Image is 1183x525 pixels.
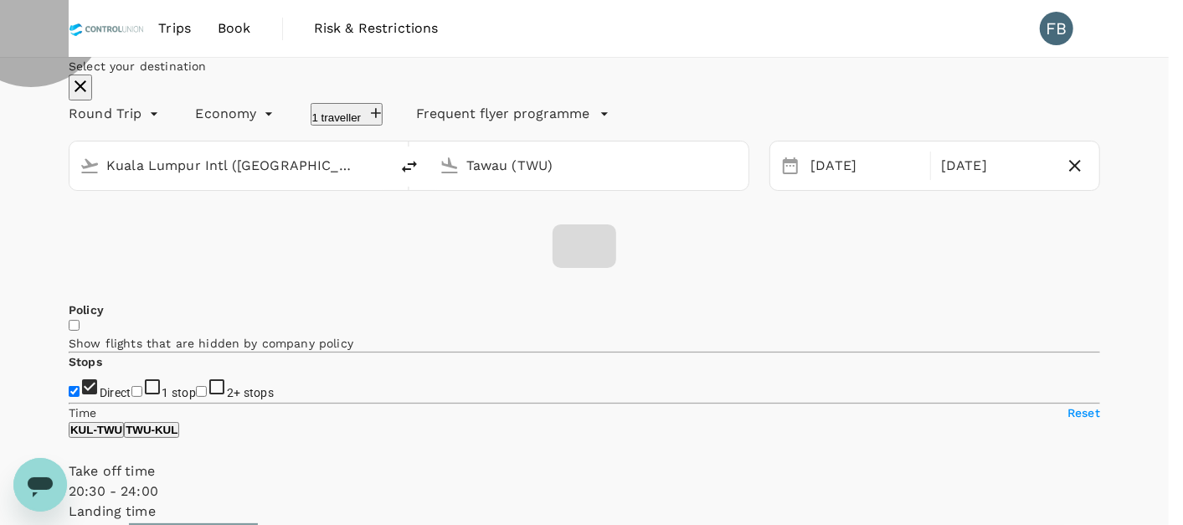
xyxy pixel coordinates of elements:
div: Round Trip [69,100,162,127]
span: 20:30 - 24:00 [69,483,158,499]
div: Economy [196,100,277,127]
div: Select your destination [69,58,1100,75]
span: Book [218,18,251,39]
button: 1 traveller [311,103,383,126]
div: [DATE] [934,150,1057,183]
p: Policy [69,301,1100,318]
p: Frequent flyer programme [416,104,589,124]
button: Open [378,163,381,167]
span: Risk & Restrictions [314,18,439,39]
span: 1 stop [162,386,197,399]
strong: Stops [69,355,102,368]
div: [DATE] [804,150,927,183]
iframe: Button to launch messaging window [13,458,67,512]
p: Landing time [69,502,1100,522]
input: Depart from [106,152,354,178]
p: Time [69,404,97,421]
p: Show flights that are hidden by company policy [69,335,1100,352]
p: KUL - TWU [70,424,122,436]
p: Reset [1067,404,1100,421]
p: Take off time [69,461,1100,481]
span: 2+ stops [227,386,274,399]
span: Trips [158,18,191,39]
input: Going to [466,152,714,178]
span: Direct [100,386,131,399]
div: FB [1040,12,1073,45]
p: TWU - KUL [126,424,177,436]
button: Open [737,163,740,167]
img: Control Union Malaysia Sdn. Bhd. [69,10,145,47]
button: delete [389,147,429,187]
